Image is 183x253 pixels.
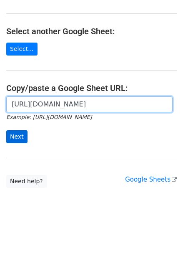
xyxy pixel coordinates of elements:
h4: Copy/paste a Google Sheet URL: [6,83,177,93]
h4: Select another Google Sheet: [6,26,177,36]
a: Select... [6,43,38,56]
a: Need help? [6,175,47,188]
iframe: Chat Widget [141,213,183,253]
input: Next [6,130,28,143]
small: Example: [URL][DOMAIN_NAME] [6,114,92,120]
input: Paste your Google Sheet URL here [6,96,173,112]
a: Google Sheets [125,176,177,183]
